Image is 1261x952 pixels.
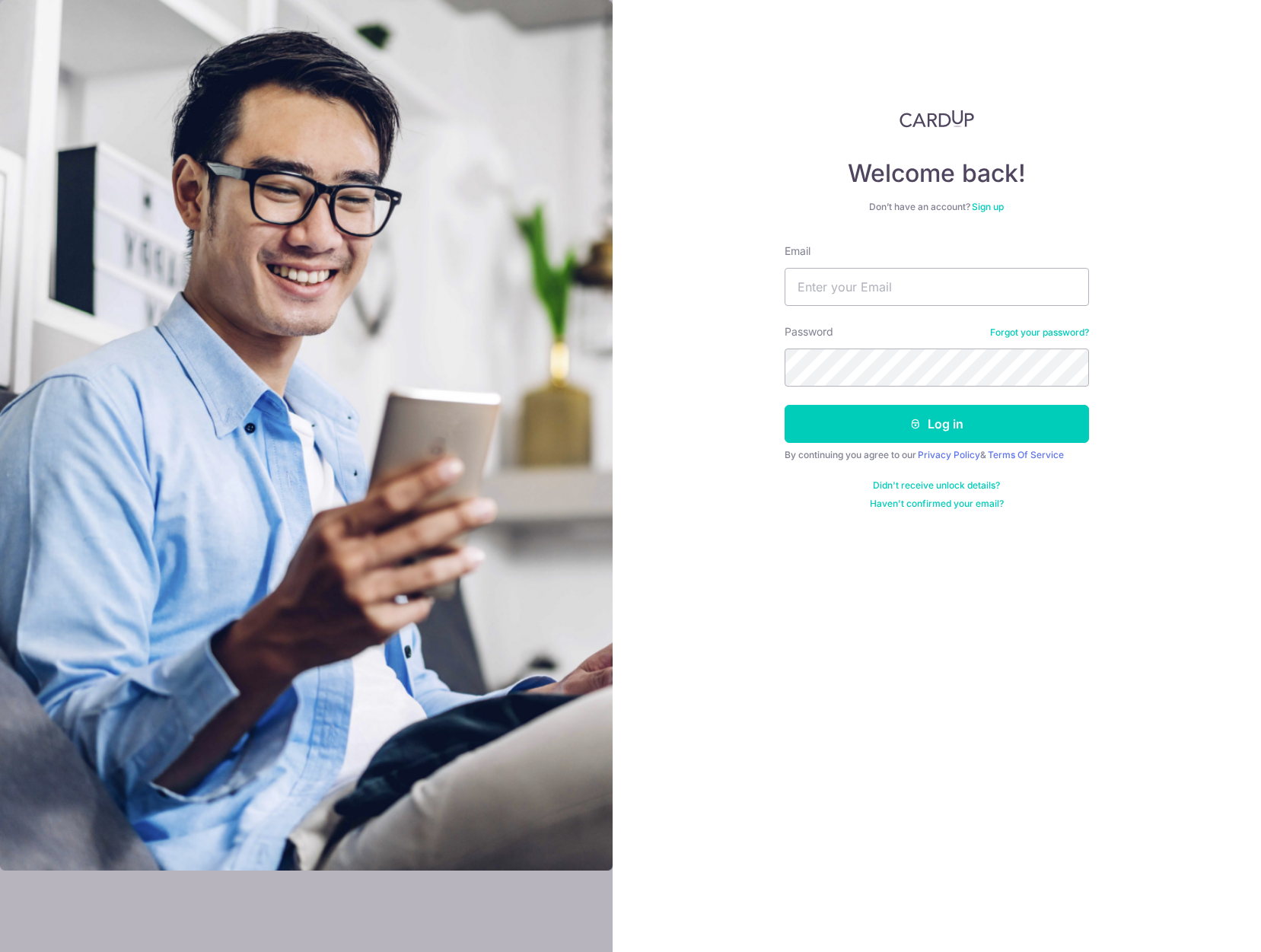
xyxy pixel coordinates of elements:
[988,449,1064,460] a: Terms Of Service
[785,449,1089,461] div: By continuing you agree to our &
[918,449,980,460] a: Privacy Policy
[870,498,1004,510] a: Haven't confirmed your email?
[900,110,974,128] img: CardUp Logo
[785,244,810,259] label: Email
[990,326,1089,339] a: Forgot your password?
[972,201,1004,212] a: Sign up
[785,201,1089,213] div: Don’t have an account?
[785,324,833,339] label: Password
[785,405,1089,443] button: Log in
[785,158,1089,189] h4: Welcome back!
[785,268,1089,306] input: Enter your Email
[873,479,1000,492] a: Didn't receive unlock details?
